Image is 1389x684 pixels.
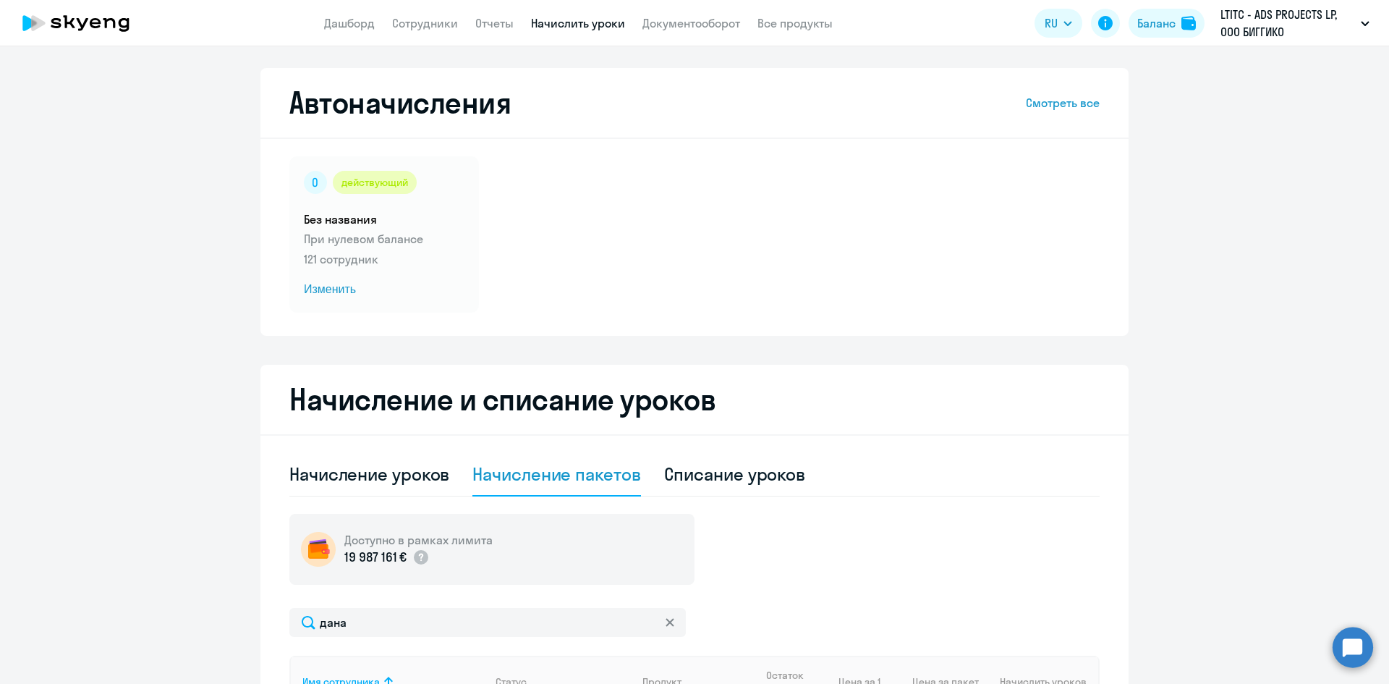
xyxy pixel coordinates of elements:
img: wallet-circle.png [301,532,336,567]
button: Балансbalance [1129,9,1205,38]
h2: Автоначисления [289,85,511,120]
a: Документооборот [642,16,740,30]
span: RU [1045,14,1058,32]
input: Поиск по имени, email, продукту или статусу [289,608,686,637]
div: Баланс [1137,14,1176,32]
a: Отчеты [475,16,514,30]
span: Изменить [304,281,464,298]
div: Списание уроков [664,463,806,486]
p: При нулевом балансе [304,230,464,248]
div: действующий [333,171,417,194]
div: Начисление уроков [289,463,449,486]
p: 121 сотрудник [304,250,464,268]
a: Все продукты [757,16,833,30]
div: Начисление пакетов [472,463,640,486]
img: balance [1181,16,1196,30]
a: Сотрудники [392,16,458,30]
h5: Без названия [304,211,464,227]
button: RU [1035,9,1082,38]
a: Дашборд [324,16,375,30]
a: Смотреть все [1026,94,1100,111]
a: Начислить уроки [531,16,625,30]
button: LTITC - ADS PROJECTS LP, ООО БИГГИКО [1213,6,1377,41]
p: 19 987 161 € [344,548,407,567]
h5: Доступно в рамках лимита [344,532,493,548]
h2: Начисление и списание уроков [289,382,1100,417]
p: LTITC - ADS PROJECTS LP, ООО БИГГИКО [1220,6,1355,41]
